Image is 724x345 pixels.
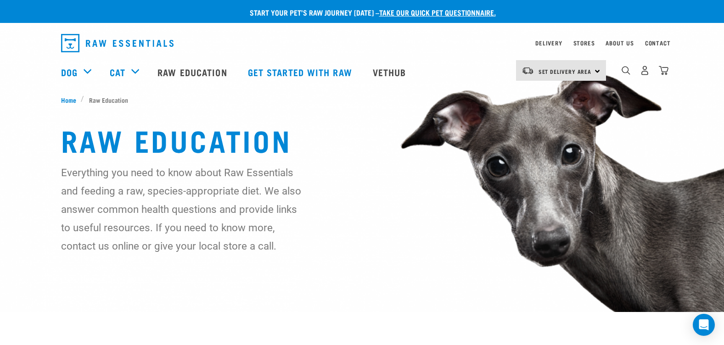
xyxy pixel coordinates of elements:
a: Raw Education [148,54,238,90]
a: Delivery [535,41,562,45]
a: Home [61,95,81,105]
a: Vethub [364,54,418,90]
img: van-moving.png [522,67,534,75]
a: About Us [606,41,634,45]
img: home-icon@2x.png [659,66,668,75]
a: Get started with Raw [239,54,364,90]
span: Set Delivery Area [539,70,592,73]
a: Stores [573,41,595,45]
div: Open Intercom Messenger [693,314,715,336]
a: Contact [645,41,671,45]
a: Cat [110,65,125,79]
nav: dropdown navigation [54,30,671,56]
a: take our quick pet questionnaire. [379,10,496,14]
p: Everything you need to know about Raw Essentials and feeding a raw, species-appropriate diet. We ... [61,163,302,255]
a: Dog [61,65,78,79]
img: home-icon-1@2x.png [622,66,630,75]
nav: breadcrumbs [61,95,663,105]
img: user.png [640,66,650,75]
img: Raw Essentials Logo [61,34,174,52]
span: Home [61,95,76,105]
h1: Raw Education [61,123,663,156]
